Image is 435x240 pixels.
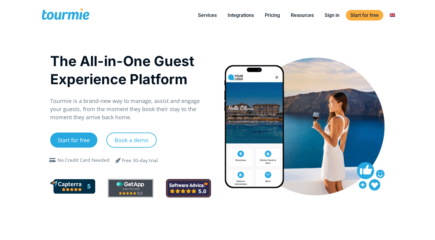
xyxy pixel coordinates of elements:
a: Services [193,11,221,19]
div: Free 30-day trial [122,157,158,164]
a: Book a demo [106,133,157,148]
span:  [48,158,57,163]
a: Sign in [320,11,344,19]
a: Pricing [260,11,284,19]
div: No Credit Card Needed [57,157,109,164]
a: Resources [286,11,318,19]
h1: The All-in-One Guest Experience Platform [50,52,211,88]
p: Tourmie is a brand-new way to manage, assist and engage your guests, from the moment they book th... [50,97,211,121]
a: Start for free [346,10,383,21]
span:  [111,157,125,164]
a: Start for free [50,133,97,148]
a: Integrations [223,11,258,19]
a: Switch to [385,11,400,19]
